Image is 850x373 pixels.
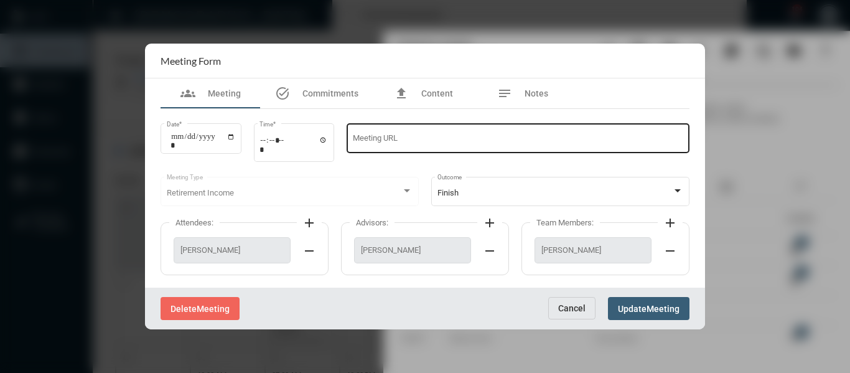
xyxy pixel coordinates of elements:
[302,243,317,258] mat-icon: remove
[167,188,234,197] span: Retirement Income
[497,86,512,101] mat-icon: notes
[394,86,409,101] mat-icon: file_upload
[647,304,680,314] span: Meeting
[618,304,647,314] span: Update
[161,297,240,320] button: DeleteMeeting
[530,218,600,227] label: Team Members:
[541,245,645,255] span: [PERSON_NAME]
[663,215,678,230] mat-icon: add
[350,218,395,227] label: Advisors:
[482,215,497,230] mat-icon: add
[361,245,464,255] span: [PERSON_NAME]
[548,297,595,319] button: Cancel
[169,218,220,227] label: Attendees:
[180,245,284,255] span: [PERSON_NAME]
[161,55,221,67] h2: Meeting Form
[558,303,586,313] span: Cancel
[482,243,497,258] mat-icon: remove
[180,86,195,101] mat-icon: groups
[608,297,689,320] button: UpdateMeeting
[525,88,548,98] span: Notes
[663,243,678,258] mat-icon: remove
[302,88,358,98] span: Commitments
[208,88,241,98] span: Meeting
[275,86,290,101] mat-icon: task_alt
[437,188,459,197] span: Finish
[302,215,317,230] mat-icon: add
[170,304,197,314] span: Delete
[421,88,453,98] span: Content
[197,304,230,314] span: Meeting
